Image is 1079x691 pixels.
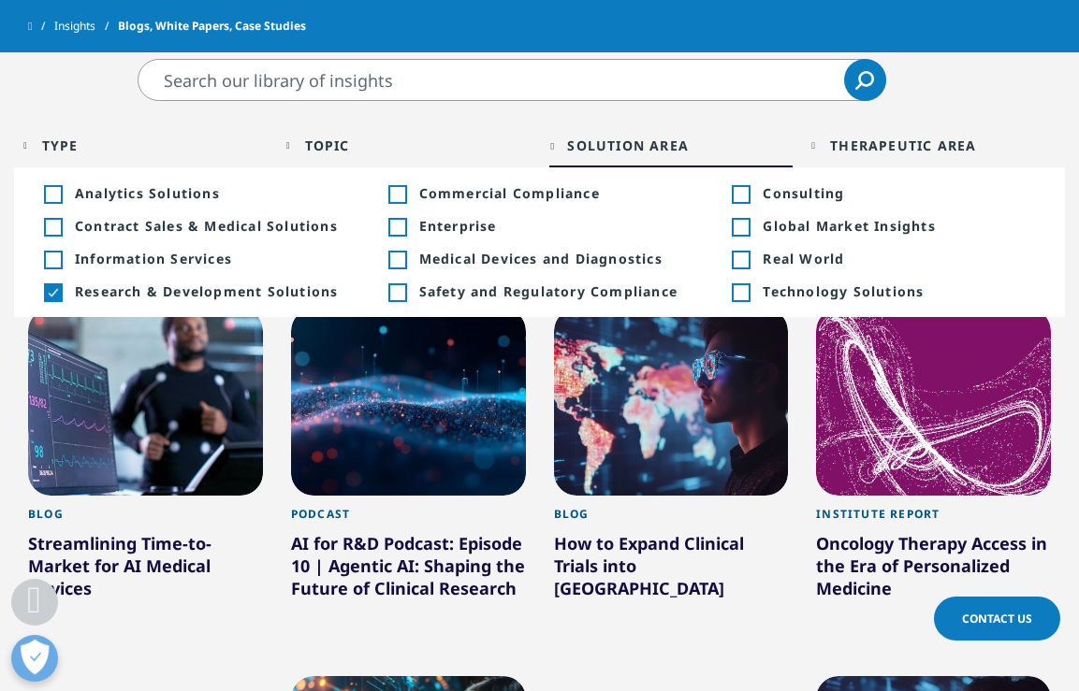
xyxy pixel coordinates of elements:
[844,59,886,101] a: Pesquisar
[567,137,689,154] div: Solution Area facet.
[291,496,526,648] a: Podcast AI for R&D Podcast: Episode 10 | Agentic AI: Shaping the Future of Clinical Research
[732,284,749,301] div: Inclusion filter on Technology Solutions; +1.356 result
[711,177,1056,209] li: Inclusion filter on Consulting; +624 results
[368,275,712,308] li: Inclusion filter on Safety and Regulatory Compliance; +585 results
[42,137,79,154] div: Type facet.
[732,252,749,268] div: Inclusion filter on Real World; +931 results
[28,507,263,532] div: Blog
[138,59,886,101] input: Pesquisar
[816,507,1051,532] div: Institute Report
[934,597,1060,641] a: Contact Us
[44,284,61,301] div: Inclusion filter on Research & Development Solutions; 1.026 result
[291,507,526,532] div: Podcast
[855,71,874,90] svg: Search
[28,532,263,607] div: Streamlining Time-to-Market for AI Medical Devices
[419,184,692,202] span: Commercial Compliance
[11,635,58,682] button: Abrir preferências
[23,275,368,308] li: Inclusion filter on Research & Development Solutions; 1.026 result
[830,137,976,154] div: Therapeutic Area facet.
[75,282,347,300] span: Research & Development Solutions
[118,9,306,43] span: Blogs, White Papers, Case Studies
[763,217,1035,235] span: Global Market Insights
[75,184,347,202] span: Analytics Solutions
[763,282,1035,300] span: Technology Solutions
[368,177,712,209] li: Inclusion filter on Commercial Compliance; +365 results
[763,184,1035,202] span: Consulting
[711,242,1056,275] li: Inclusion filter on Real World; +931 results
[732,219,749,236] div: Inclusion filter on Global Market Insights; +349 results
[54,9,118,43] a: Insights
[711,275,1056,308] li: Inclusion filter on Technology Solutions; +1.356 result
[419,282,692,300] span: Safety and Regulatory Compliance
[554,496,789,648] a: Blog How to Expand Clinical Trials into [GEOGRAPHIC_DATA]
[75,250,347,267] span: Information Services
[388,252,405,268] div: Inclusion filter on Medical Devices and Diagnostics; +1.132 result
[388,219,405,236] div: Inclusion filter on Enterprise; +2.217 results
[44,219,61,236] div: Inclusion filter on Contract Sales & Medical Solutions; +472 results
[816,496,1051,648] a: Institute Report Oncology Therapy Access in the Era of Personalized Medicine
[711,209,1056,242] li: Inclusion filter on Global Market Insights; +349 results
[554,507,789,532] div: Blog
[419,217,692,235] span: Enterprise
[962,611,1032,626] span: Contact Us
[305,137,350,154] div: Topic facet.
[368,209,712,242] li: Inclusion filter on Enterprise; +2.217 results
[28,496,263,648] a: Blog Streamlining Time-to-Market for AI Medical Devices
[75,217,347,235] span: Contract Sales & Medical Solutions
[23,209,368,242] li: Inclusion filter on Contract Sales & Medical Solutions; +472 results
[23,177,368,209] li: Inclusion filter on Analytics Solutions; +352 results
[763,250,1035,267] span: Real World
[44,186,61,203] div: Inclusion filter on Analytics Solutions; +352 results
[554,532,789,607] div: How to Expand Clinical Trials into [GEOGRAPHIC_DATA]
[368,242,712,275] li: Inclusion filter on Medical Devices and Diagnostics; +1.132 result
[291,532,526,607] div: AI for R&D Podcast: Episode 10 | Agentic AI: Shaping the Future of Clinical Research
[388,186,405,203] div: Inclusion filter on Commercial Compliance; +365 results
[732,186,749,203] div: Inclusion filter on Consulting; +624 results
[388,284,405,301] div: Inclusion filter on Safety and Regulatory Compliance; +585 results
[23,242,368,275] li: Inclusion filter on Information Services; +645 results
[44,252,61,268] div: Inclusion filter on Information Services; +645 results
[816,532,1051,607] div: Oncology Therapy Access in the Era of Personalized Medicine
[419,250,692,267] span: Medical Devices and Diagnostics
